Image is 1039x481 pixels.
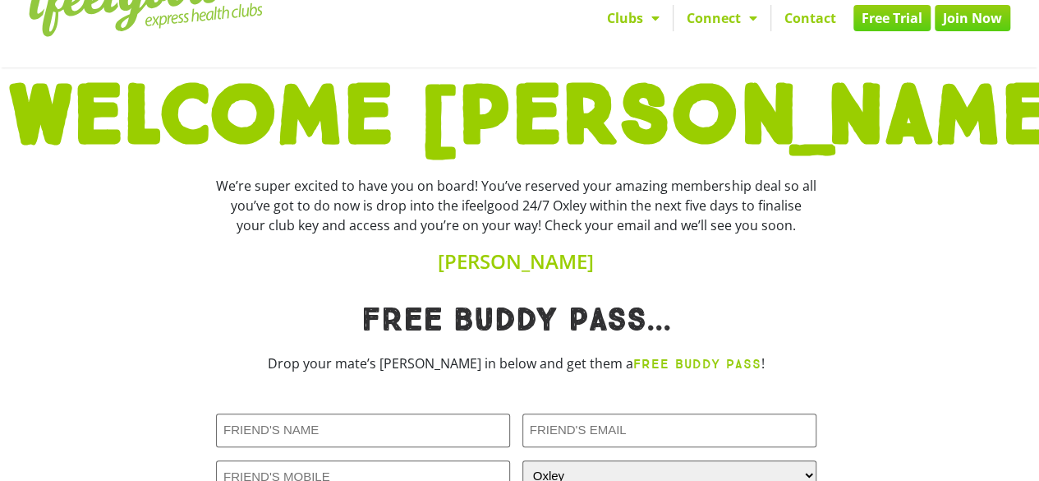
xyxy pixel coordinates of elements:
p: Drop your mate’s [PERSON_NAME] in below and get them a ! [216,354,816,374]
strong: FREE BUDDY PASS [633,356,761,372]
a: Join Now [935,5,1010,31]
h1: Free Buddy pass... [216,304,816,337]
a: Connect [674,5,770,31]
h1: WELCOME [PERSON_NAME]! [8,76,1031,160]
a: Free Trial [853,5,931,31]
input: FRIEND'S EMAIL [522,414,816,447]
nav: Menu [378,5,1010,31]
h4: [PERSON_NAME] [216,252,816,271]
input: FRIEND'S NAME [216,414,510,447]
a: Clubs [594,5,673,31]
div: We’re super excited to have you on board! You’ve reserved your amazing membership deal so all you... [216,176,816,235]
a: Contact [771,5,849,31]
